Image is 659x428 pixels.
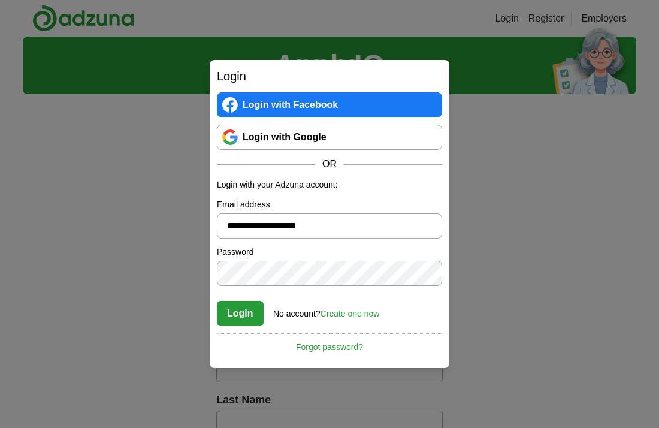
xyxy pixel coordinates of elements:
button: Login [217,301,264,326]
a: Login with Facebook [217,92,442,117]
label: Email address [217,198,442,211]
div: No account? [273,300,379,320]
h2: Login [217,67,442,85]
a: Login with Google [217,125,442,150]
span: OR [315,157,344,171]
p: Login with your Adzuna account: [217,179,442,191]
label: Password [217,246,442,258]
a: Create one now [321,309,380,318]
a: Forgot password? [217,333,442,354]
